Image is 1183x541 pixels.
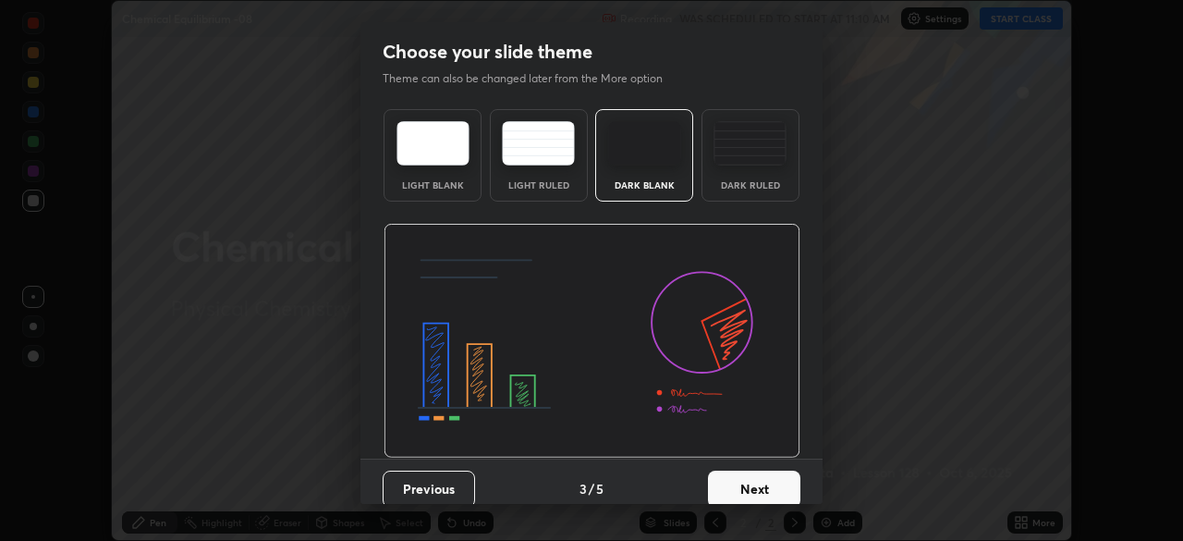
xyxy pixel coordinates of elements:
p: Theme can also be changed later from the More option [383,70,682,87]
h4: / [589,479,594,498]
h4: 5 [596,479,604,498]
h4: 3 [579,479,587,498]
img: darkRuledTheme.de295e13.svg [713,121,787,166]
img: lightTheme.e5ed3b09.svg [396,121,470,166]
div: Dark Blank [607,180,681,190]
img: lightRuledTheme.5fabf969.svg [502,121,575,166]
div: Light Ruled [502,180,576,190]
button: Previous [383,471,475,508]
div: Dark Ruled [713,180,787,190]
img: darkThemeBanner.d06ce4a2.svg [384,224,800,459]
img: darkTheme.f0cc69e5.svg [608,121,681,166]
div: Light Blank [396,180,470,190]
button: Next [708,471,800,508]
h2: Choose your slide theme [383,40,592,64]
